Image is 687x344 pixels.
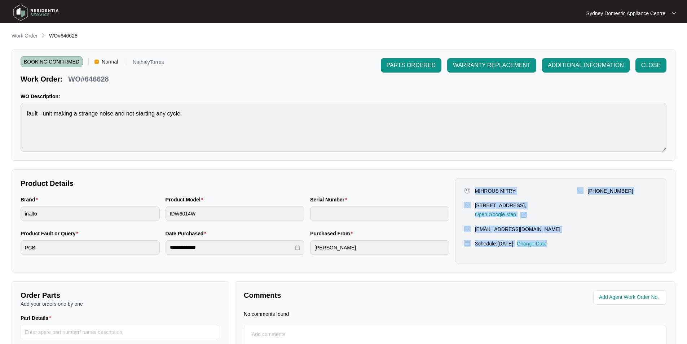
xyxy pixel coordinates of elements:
p: Work Order [12,32,38,39]
img: chevron-right [40,32,46,38]
p: MIHROUS MITRY [475,187,516,195]
label: Date Purchased [166,230,209,237]
textarea: fault - unit making a strange noise and not starting any cycle. [21,103,666,152]
a: Open Google Map [475,212,527,218]
label: Serial Number [310,196,350,203]
input: Serial Number [310,206,449,221]
label: Brand [21,196,41,203]
span: WO#646628 [49,33,78,39]
span: PARTS ORDERED [387,61,436,70]
input: Product Fault or Query [21,240,160,255]
input: Product Model [166,206,305,221]
button: WARRANTY REPLACEMENT [447,58,536,73]
span: CLOSE [641,61,661,70]
img: residentia service logo [11,2,61,23]
span: ADDITIONAL INFORMATION [548,61,624,70]
input: Part Details [21,325,220,339]
img: Link-External [520,212,527,218]
input: Brand [21,206,160,221]
p: [EMAIL_ADDRESS][DOMAIN_NAME] [475,226,560,233]
p: WO#646628 [68,74,109,84]
p: No comments found [244,310,289,318]
label: Product Fault or Query [21,230,81,237]
label: Part Details [21,314,54,322]
p: Work Order: [21,74,62,84]
img: Vercel Logo [94,60,99,64]
label: Purchased From [310,230,356,237]
img: map-pin [464,202,471,208]
a: Work Order [10,32,39,40]
label: Product Model [166,196,206,203]
p: Sydney Domestic Appliance Centre [586,10,665,17]
img: dropdown arrow [672,12,676,15]
p: [STREET_ADDRESS], [475,202,527,209]
img: user-pin [464,187,471,194]
img: map-pin [577,187,583,194]
p: [PHONE_NUMBER] [588,187,633,195]
span: WARRANTY REPLACEMENT [453,61,530,70]
span: BOOKING CONFIRMED [21,56,83,67]
button: ADDITIONAL INFORMATION [542,58,630,73]
p: NathalyTorres [133,60,164,67]
span: Normal [99,56,121,67]
p: Order Parts [21,290,220,300]
p: WO Description: [21,93,666,100]
p: Product Details [21,178,449,188]
input: Purchased From [310,240,449,255]
button: CLOSE [635,58,666,73]
input: Date Purchased [170,244,294,251]
p: Schedule: [DATE] [475,240,513,247]
img: map-pin [464,240,471,247]
p: Add your orders one by one [21,300,220,308]
p: Change Date [517,240,547,247]
img: map-pin [464,226,471,232]
p: Comments [244,290,450,300]
input: Add Agent Work Order No. [599,293,662,302]
button: PARTS ORDERED [381,58,441,73]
